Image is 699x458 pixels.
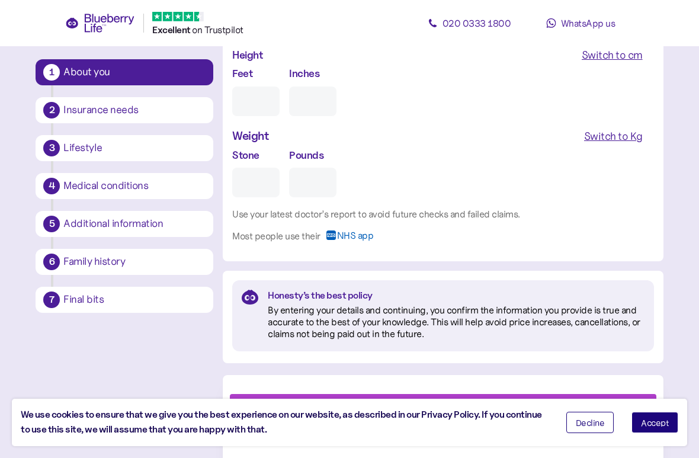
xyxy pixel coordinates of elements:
[43,254,60,270] div: 6
[63,105,206,116] div: Insurance needs
[43,292,60,308] div: 7
[43,140,60,156] div: 3
[36,287,213,313] button: 7Final bits
[63,219,206,229] div: Additional information
[43,64,60,81] div: 1
[232,207,653,222] div: Use your latest doctor’s report to avoid future checks and failed claims.
[36,173,213,199] button: 4Medical conditions
[268,290,644,302] div: Honesty’s the best policy
[576,418,605,427] span: Decline
[43,178,60,194] div: 4
[230,394,656,424] button: Next
[584,128,643,145] div: Switch to Kg
[268,304,644,340] div: By entering your details and continuing, you confirm the information you provide is true and accu...
[36,211,213,237] button: 5Additional information
[631,412,678,433] button: Accept cookies
[36,59,213,85] button: 1About you
[570,44,654,65] button: Switch to cm
[63,294,206,305] div: Final bits
[443,17,511,29] span: 020 0333 1800
[36,97,213,123] button: 2Insurance needs
[36,135,213,161] button: 3Lifestyle
[63,181,206,191] div: Medical conditions
[21,408,549,437] div: We use cookies to ensure that we give you the best experience on our website, as described in our...
[43,102,60,118] div: 2
[527,11,634,35] a: WhatsApp us
[289,147,323,163] label: Pounds
[192,24,243,36] span: on Trustpilot
[232,127,268,145] div: Weight
[152,24,192,36] span: Excellent ️
[289,65,319,81] label: Inches
[63,143,206,153] div: Lifestyle
[63,67,206,78] div: About you
[232,229,320,244] div: Most people use their
[641,418,669,427] span: Accept
[573,126,654,147] button: Switch to Kg
[582,47,643,63] div: Switch to cm
[566,412,614,433] button: Decline cookies
[416,11,522,35] a: 020 0333 1800
[43,216,60,232] div: 5
[63,257,206,267] div: Family history
[232,47,262,63] div: Height
[36,249,213,275] button: 6Family history
[561,17,615,29] span: WhatsApp us
[232,65,252,81] label: Feet
[232,147,259,163] label: Stone
[337,230,374,249] span: NHS app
